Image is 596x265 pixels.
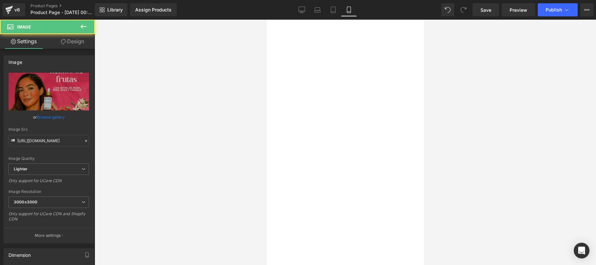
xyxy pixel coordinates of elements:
button: Redo [457,3,470,16]
button: Publish [538,3,578,16]
a: Tablet [325,3,341,16]
div: Assign Products [135,7,172,12]
span: Publish [546,7,562,12]
div: or [9,114,89,121]
a: New Library [95,3,127,16]
span: Library [107,7,123,13]
div: Image Resolution [9,189,89,194]
div: Dimension [9,249,31,258]
div: Only support for UCare CDN and Shopify CDN [9,211,89,226]
span: Image [17,24,31,29]
a: Browse gallery [37,111,65,123]
a: Mobile [341,3,357,16]
a: v6 [3,3,25,16]
div: Only support for UCare CDN [9,178,89,188]
span: Product Page - [DATE] 00:21:33 [30,10,93,15]
input: Link [9,135,89,146]
span: Save [480,7,491,13]
div: Image Src [9,127,89,132]
button: Undo [441,3,454,16]
div: v6 [13,6,21,14]
a: Laptop [310,3,325,16]
a: Preview [502,3,535,16]
button: More settings [4,228,94,243]
b: 3000x3000 [14,199,37,204]
button: More [580,3,593,16]
span: Preview [510,7,527,13]
a: Design [49,34,96,49]
div: Image [9,56,22,65]
b: Lighter [14,166,27,171]
a: Desktop [294,3,310,16]
div: Open Intercom Messenger [574,243,589,258]
p: More settings [35,233,61,238]
a: Product Pages [30,3,106,9]
div: Image Quality [9,156,89,161]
